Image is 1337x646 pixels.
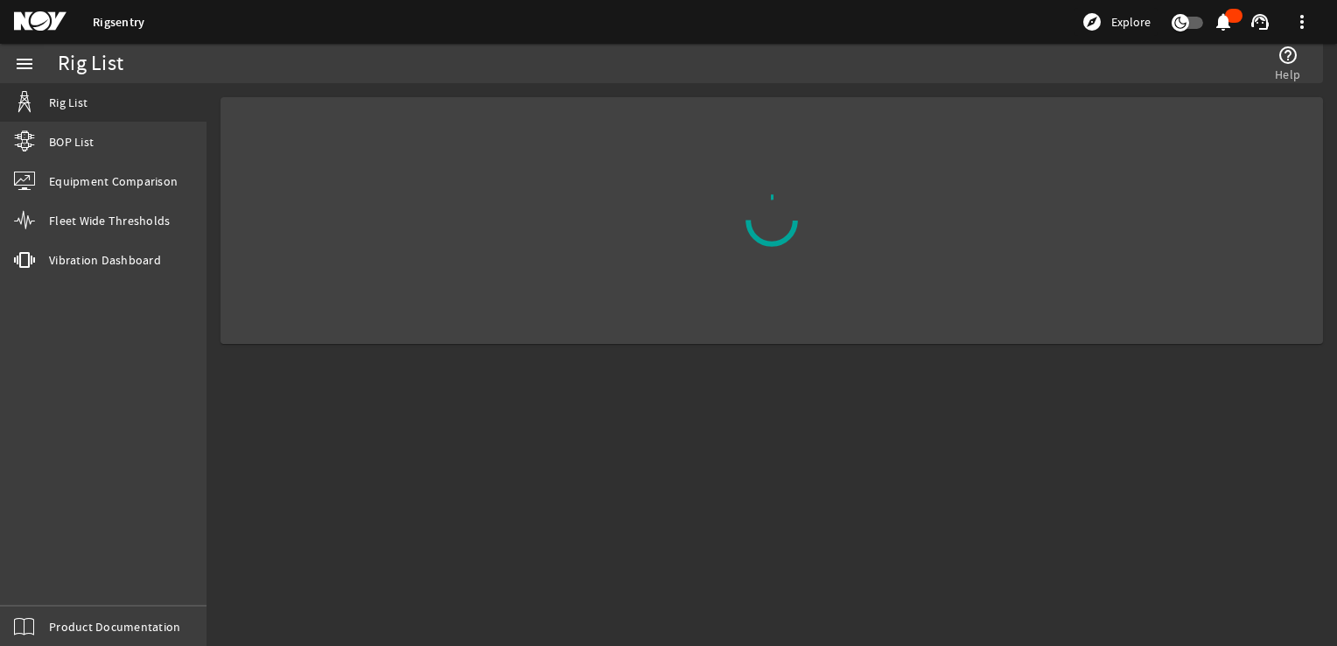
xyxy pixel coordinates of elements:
[49,133,94,151] span: BOP List
[93,14,144,31] a: Rigsentry
[14,249,35,270] mat-icon: vibration
[1277,45,1298,66] mat-icon: help_outline
[58,55,123,73] div: Rig List
[49,172,178,190] span: Equipment Comparison
[49,212,170,229] span: Fleet Wide Thresholds
[1213,11,1234,32] mat-icon: notifications
[14,53,35,74] mat-icon: menu
[49,251,161,269] span: Vibration Dashboard
[1281,1,1323,43] button: more_vert
[49,94,87,111] span: Rig List
[1081,11,1102,32] mat-icon: explore
[1249,11,1270,32] mat-icon: support_agent
[49,618,180,635] span: Product Documentation
[1275,66,1300,83] span: Help
[1111,13,1151,31] span: Explore
[1074,8,1158,36] button: Explore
